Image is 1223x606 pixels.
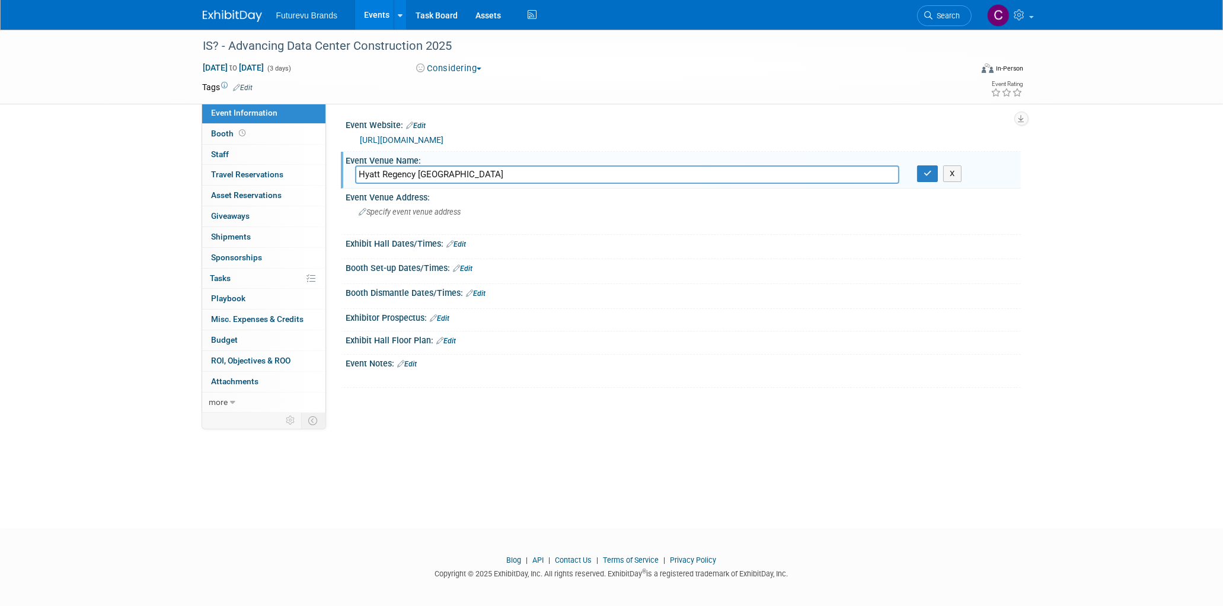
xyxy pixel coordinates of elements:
[267,65,292,72] span: (3 days)
[199,36,954,57] div: IS? - Advancing Data Center Construction 2025
[995,64,1023,73] div: In-Person
[346,259,1021,275] div: Booth Set-up Dates/Times:
[346,284,1021,299] div: Booth Dismantle Dates/Times:
[237,129,248,138] span: Booth not reserved yet
[346,309,1021,324] div: Exhibitor Prospectus:
[359,208,461,216] span: Specify event venue address
[212,211,250,221] span: Giveaways
[346,235,1021,250] div: Exhibit Hall Dates/Times:
[670,556,717,564] a: Privacy Policy
[437,337,456,345] a: Edit
[212,253,263,262] span: Sponsorships
[507,556,522,564] a: Blog
[407,122,426,130] a: Edit
[360,135,444,145] a: [URL][DOMAIN_NAME]
[202,145,325,165] a: Staff
[202,393,325,413] a: more
[546,556,554,564] span: |
[594,556,602,564] span: |
[346,331,1021,347] div: Exhibit Hall Floor Plan:
[398,360,417,368] a: Edit
[209,397,228,407] span: more
[281,413,302,428] td: Personalize Event Tab Strip
[987,4,1010,27] img: CHERYL CLOWES
[467,289,486,298] a: Edit
[202,103,325,123] a: Event Information
[203,62,265,73] span: [DATE] [DATE]
[210,273,231,283] span: Tasks
[982,63,994,73] img: Format-Inperson.png
[212,335,238,345] span: Budget
[212,108,278,117] span: Event Information
[555,556,592,564] a: Contact Us
[202,124,325,144] a: Booth
[533,556,544,564] a: API
[276,11,338,20] span: Futurevu Brands
[454,264,473,273] a: Edit
[202,206,325,227] a: Giveaways
[212,294,246,303] span: Playbook
[917,5,972,26] a: Search
[346,189,1021,203] div: Event Venue Address:
[523,556,531,564] span: |
[202,351,325,371] a: ROI, Objectives & ROO
[991,81,1023,87] div: Event Rating
[346,116,1021,132] div: Event Website:
[212,190,282,200] span: Asset Reservations
[933,11,960,20] span: Search
[603,556,659,564] a: Terms of Service
[203,10,262,22] img: ExhibitDay
[346,355,1021,370] div: Event Notes:
[212,377,259,386] span: Attachments
[212,149,229,159] span: Staff
[202,310,325,330] a: Misc. Expenses & Credits
[212,356,291,365] span: ROI, Objectives & ROO
[447,240,467,248] a: Edit
[212,314,304,324] span: Misc. Expenses & Credits
[212,232,251,241] span: Shipments
[202,248,325,268] a: Sponsorships
[202,186,325,206] a: Asset Reservations
[202,165,325,185] a: Travel Reservations
[203,81,253,93] td: Tags
[661,556,669,564] span: |
[212,170,284,179] span: Travel Reservations
[228,63,240,72] span: to
[202,289,325,309] a: Playbook
[902,62,1024,79] div: Event Format
[301,413,325,428] td: Toggle Event Tabs
[202,227,325,247] a: Shipments
[212,129,248,138] span: Booth
[412,62,486,75] button: Considering
[643,568,647,575] sup: ®
[430,314,450,323] a: Edit
[202,372,325,392] a: Attachments
[202,269,325,289] a: Tasks
[202,330,325,350] a: Budget
[346,152,1021,167] div: Event Venue Name:
[943,165,962,182] button: X
[234,84,253,92] a: Edit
